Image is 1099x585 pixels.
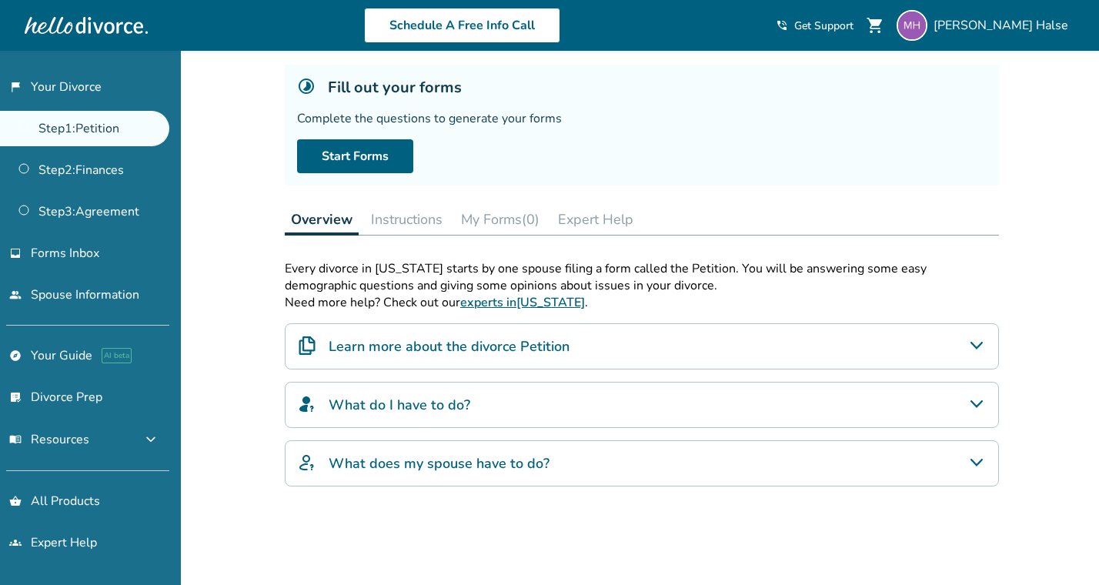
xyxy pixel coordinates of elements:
span: flag_2 [9,81,22,93]
span: AI beta [102,348,132,363]
span: shopping_cart [866,16,884,35]
button: My Forms(0) [455,204,546,235]
span: menu_book [9,433,22,446]
img: michaelakristenhalse@gmail.com [897,10,927,41]
span: Get Support [794,18,853,33]
div: What does my spouse have to do? [285,440,999,486]
p: Need more help? Check out our . [285,294,999,311]
a: phone_in_talkGet Support [776,18,853,33]
span: phone_in_talk [776,19,788,32]
span: [PERSON_NAME] Halse [934,17,1074,34]
h5: Fill out your forms [328,77,462,98]
h4: What do I have to do? [329,395,470,415]
img: Learn more about the divorce Petition [298,336,316,355]
span: Forms Inbox [31,245,99,262]
span: explore [9,349,22,362]
button: Overview [285,204,359,236]
span: inbox [9,247,22,259]
div: Learn more about the divorce Petition [285,323,999,369]
span: shopping_basket [9,495,22,507]
h4: What does my spouse have to do? [329,453,549,473]
span: expand_more [142,430,160,449]
a: experts in[US_STATE] [460,294,585,311]
button: Instructions [365,204,449,235]
div: Complete the questions to generate your forms [297,110,987,127]
iframe: Chat Widget [1022,511,1099,585]
span: list_alt_check [9,391,22,403]
h4: Learn more about the divorce Petition [329,336,570,356]
img: What do I have to do? [298,395,316,413]
a: Start Forms [297,139,413,173]
span: Resources [9,431,89,448]
a: Schedule A Free Info Call [364,8,560,43]
img: What does my spouse have to do? [298,453,316,472]
span: groups [9,537,22,549]
button: Expert Help [552,204,640,235]
div: What do I have to do? [285,382,999,428]
p: Every divorce in [US_STATE] starts by one spouse filing a form called the Petition. You will be a... [285,260,999,294]
span: people [9,289,22,301]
